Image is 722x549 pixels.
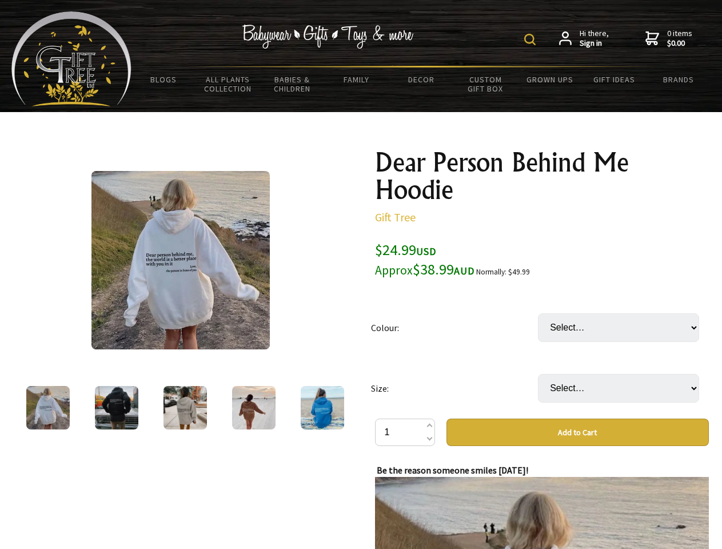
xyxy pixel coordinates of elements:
span: Hi there, [580,29,609,49]
strong: $0.00 [667,38,692,49]
a: Custom Gift Box [453,67,518,101]
a: Hi there,Sign in [559,29,609,49]
a: Gift Ideas [582,67,647,91]
img: Dear Person Behind Me Hoodie [91,171,270,349]
img: Dear Person Behind Me Hoodie [26,386,70,429]
span: $24.99 $38.99 [375,240,474,279]
span: AUD [454,264,474,277]
button: Add to Cart [446,419,709,446]
td: Colour: [371,297,538,358]
img: Dear Person Behind Me Hoodie [163,386,207,429]
img: Babywear - Gifts - Toys & more [242,25,414,49]
a: All Plants Collection [196,67,261,101]
a: BLOGS [131,67,196,91]
span: USD [416,245,436,258]
h1: Dear Person Behind Me Hoodie [375,149,709,204]
span: 0 items [667,28,692,49]
a: Gift Tree [375,210,416,224]
small: Normally: $49.99 [476,267,530,277]
img: Dear Person Behind Me Hoodie [301,386,344,429]
img: Dear Person Behind Me Hoodie [95,386,138,429]
td: Size: [371,358,538,419]
a: Decor [389,67,453,91]
strong: Sign in [580,38,609,49]
a: Grown Ups [517,67,582,91]
a: Family [325,67,389,91]
a: Brands [647,67,711,91]
small: Approx [375,262,413,278]
a: Babies & Children [260,67,325,101]
img: Babyware - Gifts - Toys and more... [11,11,131,106]
img: product search [524,34,536,45]
img: Dear Person Behind Me Hoodie [232,386,276,429]
a: 0 items$0.00 [645,29,692,49]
